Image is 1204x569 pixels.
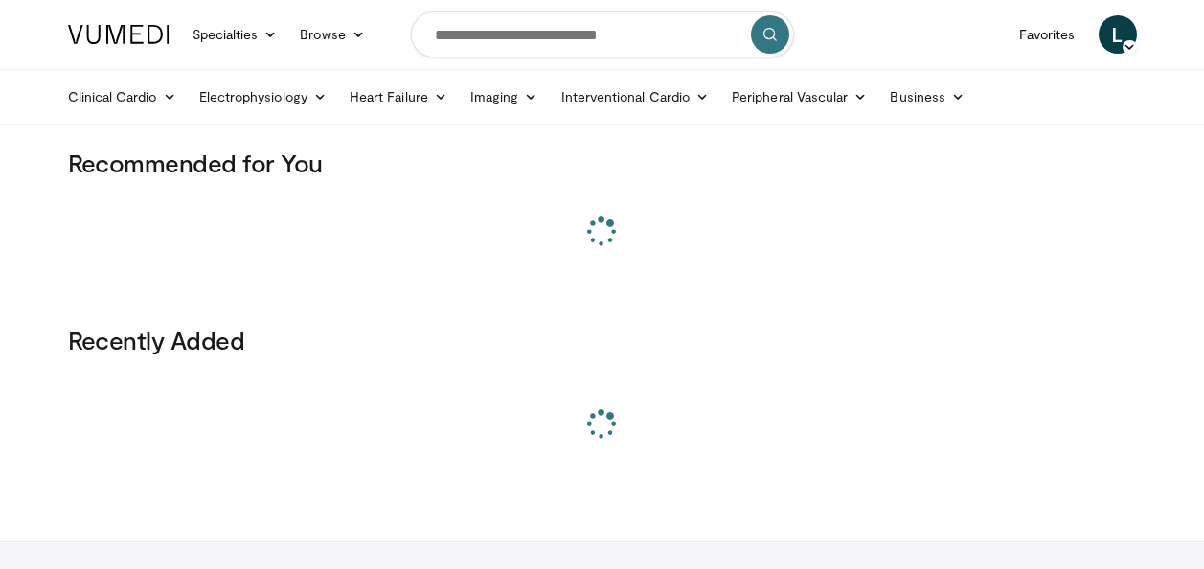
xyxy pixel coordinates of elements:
[57,78,188,116] a: Clinical Cardio
[1099,15,1137,54] a: L
[68,148,1137,178] h3: Recommended for You
[459,78,550,116] a: Imaging
[181,15,289,54] a: Specialties
[411,11,794,57] input: Search topics, interventions
[338,78,459,116] a: Heart Failure
[878,78,976,116] a: Business
[68,325,1137,355] h3: Recently Added
[68,25,170,44] img: VuMedi Logo
[1008,15,1087,54] a: Favorites
[550,78,721,116] a: Interventional Cardio
[188,78,338,116] a: Electrophysiology
[720,78,878,116] a: Peripheral Vascular
[288,15,376,54] a: Browse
